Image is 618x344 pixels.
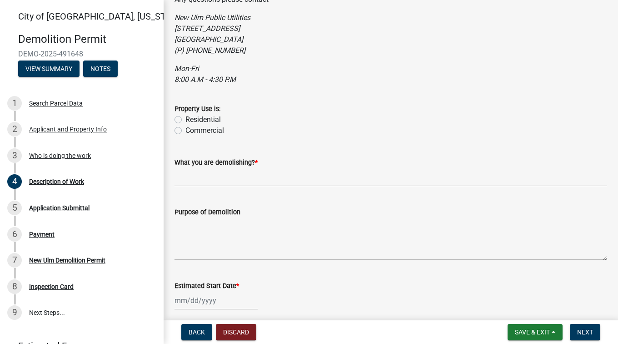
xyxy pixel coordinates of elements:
[185,125,224,136] label: Commercial
[174,24,240,33] i: [STREET_ADDRESS]
[29,100,83,106] div: Search Parcel Data
[29,152,91,159] div: Who is doing the work
[7,148,22,163] div: 3
[174,75,236,84] i: 8:00 A.M - 4:30 P.M
[83,61,118,77] button: Notes
[189,329,205,336] span: Back
[181,324,212,340] button: Back
[216,324,256,340] button: Discard
[18,66,80,73] wm-modal-confirm: Summary
[18,11,184,22] span: City of [GEOGRAPHIC_DATA], [US_STATE]
[577,329,593,336] span: Next
[83,66,118,73] wm-modal-confirm: Notes
[174,13,250,22] i: New Ulm Public Utilities
[508,324,563,340] button: Save & Exit
[7,279,22,294] div: 8
[7,174,22,189] div: 4
[174,35,243,44] i: [GEOGRAPHIC_DATA]
[174,283,239,289] label: Estimated Start Date
[18,61,80,77] button: View Summary
[7,201,22,215] div: 5
[18,33,156,46] h4: Demolition Permit
[185,114,221,125] label: Residential
[29,283,74,290] div: Inspection Card
[29,205,90,211] div: Application Submittal
[7,227,22,242] div: 6
[174,209,240,216] label: Purpose of Demolition
[174,160,258,166] label: What you are demolishing?
[18,50,145,58] span: DEMO-2025-491648
[29,126,107,132] div: Applicant and Property Info
[7,253,22,268] div: 7
[174,106,220,112] label: Property Use is:
[174,291,258,310] input: mm/dd/yyyy
[174,64,199,73] i: Mon-Fri
[570,324,600,340] button: Next
[29,231,55,238] div: Payment
[7,96,22,111] div: 1
[7,122,22,137] div: 2
[174,46,245,55] i: (P) [PHONE_NUMBER]
[29,178,84,185] div: Description of Work
[7,305,22,320] div: 9
[29,257,105,263] div: New Ulm Demolition Permit
[515,329,550,336] span: Save & Exit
